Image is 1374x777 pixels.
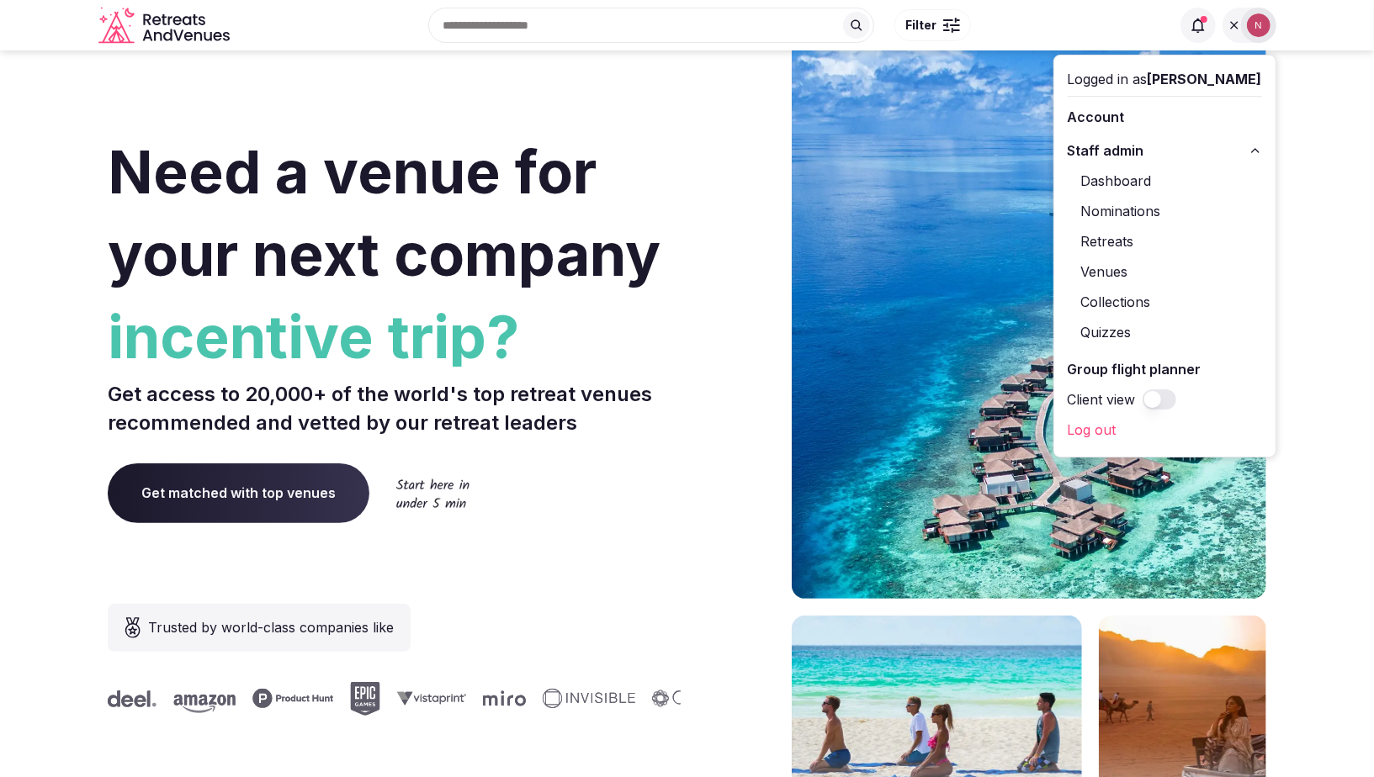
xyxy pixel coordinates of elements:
[1068,69,1262,89] div: Logged in as
[108,296,681,378] span: incentive trip?
[894,9,971,41] button: Filter
[1068,258,1262,285] a: Venues
[1068,103,1262,130] a: Account
[1068,356,1262,383] a: Group flight planner
[905,17,936,34] span: Filter
[1068,167,1262,194] a: Dashboard
[108,380,681,436] p: Get access to 20,000+ of the world's top retreat venues recommended and vetted by our retreat lea...
[1068,228,1262,255] a: Retreats
[108,463,369,522] a: Get matched with top venues
[1068,319,1262,346] a: Quizzes
[1068,288,1262,315] a: Collections
[1068,198,1262,225] a: Nominations
[395,691,464,706] svg: Vistaprint company logo
[1068,416,1262,443] a: Log out
[98,7,233,45] svg: Retreats and Venues company logo
[98,7,233,45] a: Visit the homepage
[396,478,469,508] img: Start here in under 5 min
[347,682,378,716] svg: Epic Games company logo
[1247,13,1271,37] img: Nathalia Bilotti
[1068,140,1144,161] span: Staff admin
[540,689,633,709] svg: Invisible company logo
[105,690,154,707] svg: Deel company logo
[1148,71,1262,87] span: [PERSON_NAME]
[108,136,660,290] span: Need a venue for your next company
[1068,389,1136,410] label: Client view
[148,617,394,637] span: Trusted by world-class companies like
[1068,137,1262,164] button: Staff admin
[480,690,523,706] svg: Miro company logo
